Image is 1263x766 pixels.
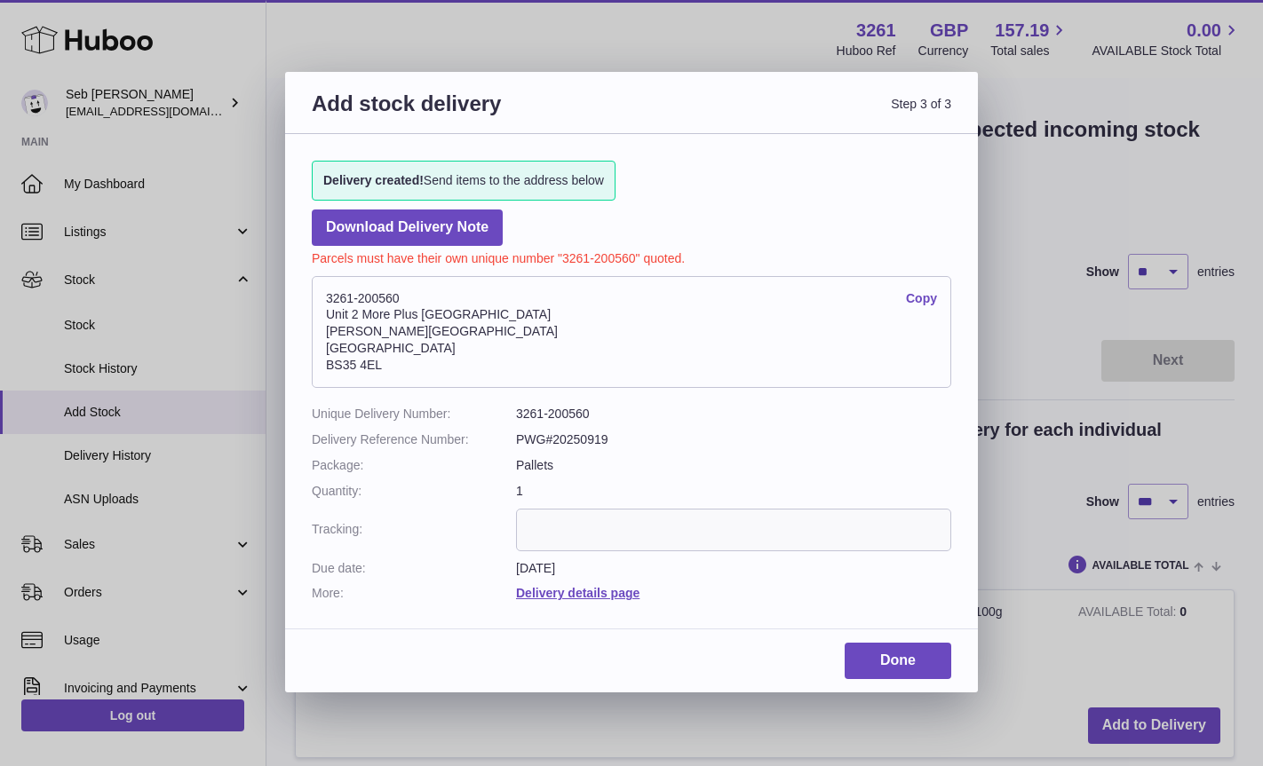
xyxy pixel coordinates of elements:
strong: Delivery created! [323,173,424,187]
span: Step 3 of 3 [631,90,951,138]
dt: Delivery Reference Number: [312,431,516,448]
dd: 1 [516,483,951,500]
dt: Quantity: [312,483,516,500]
address: 3261-200560 Unit 2 More Plus [GEOGRAPHIC_DATA] [PERSON_NAME][GEOGRAPHIC_DATA] [GEOGRAPHIC_DATA] B... [312,276,951,388]
dd: 3261-200560 [516,406,951,422]
dd: PWG#20250919 [516,431,951,448]
a: Download Delivery Note [312,209,503,246]
a: Done [845,643,951,679]
p: Parcels must have their own unique number "3261-200560" quoted. [312,246,951,267]
h3: Add stock delivery [312,90,631,138]
dt: More: [312,585,516,602]
dt: Unique Delivery Number: [312,406,516,422]
dd: Pallets [516,457,951,474]
a: Copy [906,290,937,307]
dd: [DATE] [516,560,951,577]
dt: Tracking: [312,509,516,551]
dt: Due date: [312,560,516,577]
span: Send items to the address below [323,172,604,189]
a: Delivery details page [516,586,639,600]
dt: Package: [312,457,516,474]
